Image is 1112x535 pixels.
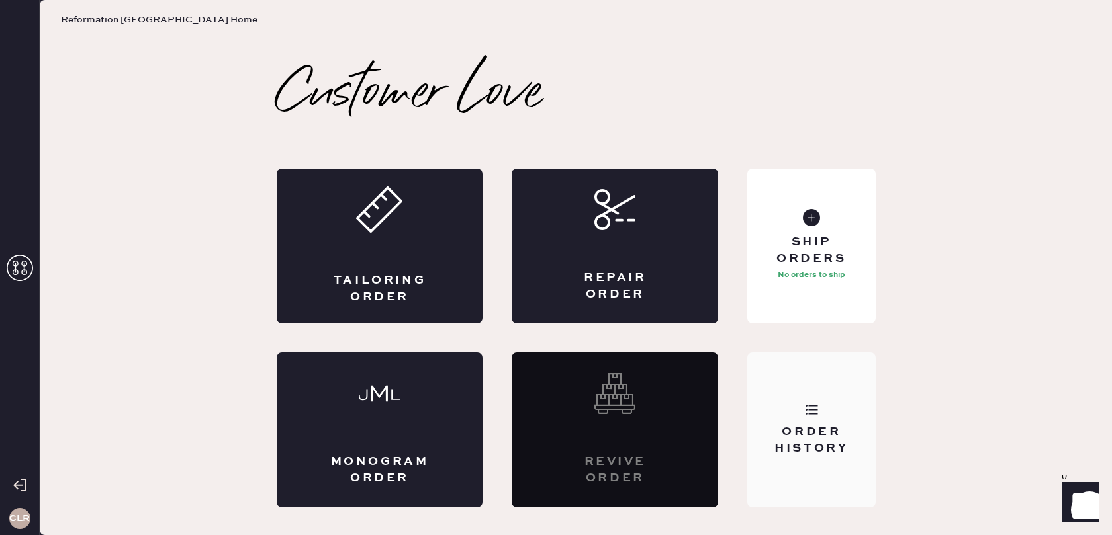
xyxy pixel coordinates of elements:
[512,352,718,507] div: Interested? Contact us at care@hemster.co
[778,267,845,283] p: No orders to ship
[565,270,665,303] div: Repair Order
[758,234,864,267] div: Ship Orders
[277,68,542,121] h2: Customer Love
[61,13,257,26] span: Reformation [GEOGRAPHIC_DATA] Home
[9,514,30,523] h3: CLR
[330,272,430,306] div: Tailoring Order
[330,454,430,487] div: Monogram Order
[1049,475,1106,532] iframe: Front Chat
[758,424,864,457] div: Order History
[565,454,665,487] div: Revive order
